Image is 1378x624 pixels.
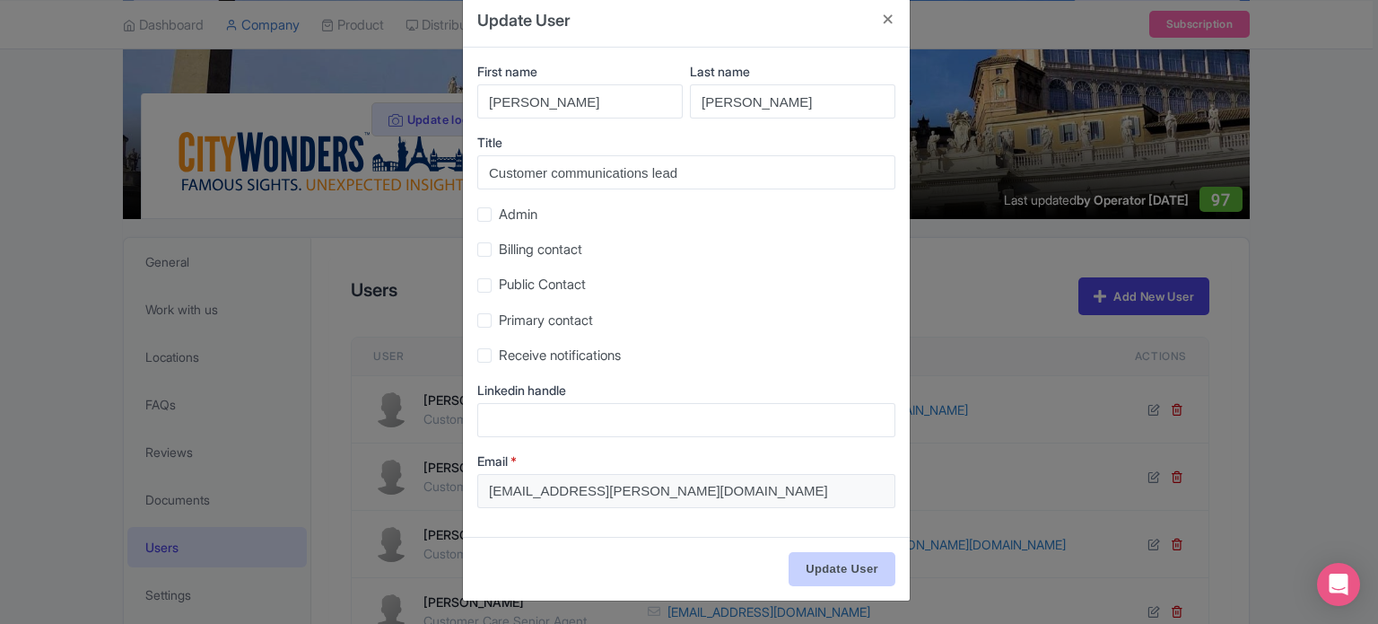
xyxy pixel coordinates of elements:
[477,135,502,150] span: Title
[499,276,586,293] span: Public Contact
[789,552,895,586] input: Update User
[477,382,566,398] span: Linkedin handle
[499,206,537,223] span: Admin
[499,312,593,329] span: Primary contact
[499,241,582,258] span: Billing contact
[1317,563,1360,606] div: Open Intercom Messenger
[477,453,508,469] span: Email
[499,347,621,364] span: Receive notifications
[477,8,571,32] h4: Update User
[477,64,537,79] span: First name
[690,64,750,79] span: Last name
